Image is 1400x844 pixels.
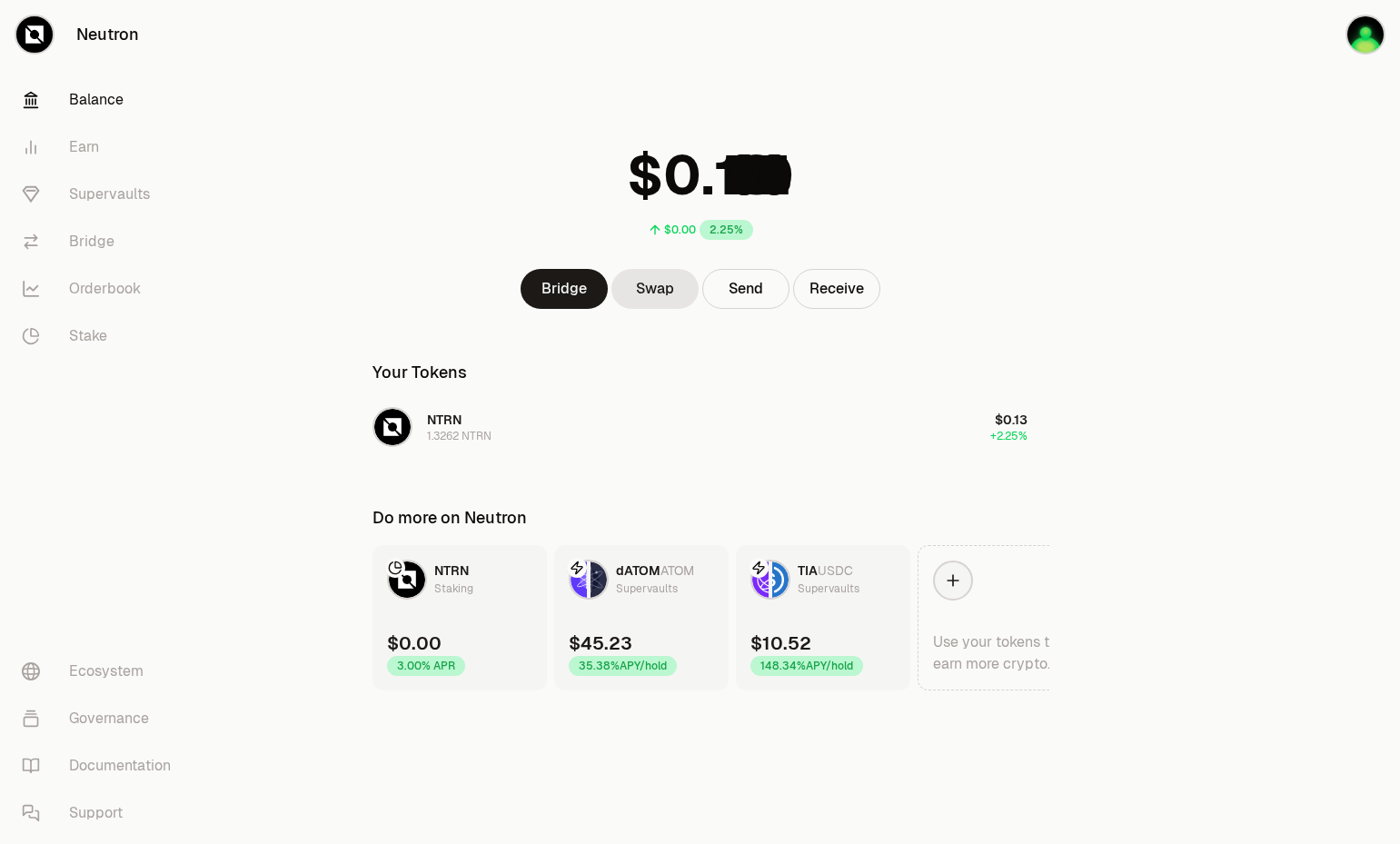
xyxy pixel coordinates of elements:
a: TIA LogoUSDC LogoTIAUSDCSupervaults$10.52148.34%APY/hold [736,545,910,690]
a: Supervaults [7,171,196,218]
span: ATOM [660,562,694,579]
a: Earn [7,124,196,171]
a: dATOM LogoATOM LogodATOMATOMSupervaults$45.2335.38%APY/hold [554,545,729,690]
span: USDC [818,562,853,579]
span: NTRN [427,412,462,428]
div: 1.3262 NTRN [427,429,491,443]
a: Orderbook [7,265,196,313]
a: Governance [7,695,196,742]
img: NTRN Logo [389,561,425,598]
span: +2.25% [990,429,1028,443]
div: $10.52 [750,631,811,656]
a: Use your tokens to earn more crypto. [918,545,1092,690]
div: $45.23 [569,631,632,656]
div: Use your tokens to earn more crypto. [933,631,1077,675]
img: ATOM Logo [591,561,607,598]
button: Send [702,269,789,309]
img: USDC Logo [772,561,789,598]
span: $0.13 [995,412,1028,428]
a: Ecosystem [7,648,196,695]
a: Balance [7,76,196,124]
a: Bridge [521,269,608,309]
a: NTRN LogoNTRNStaking$0.003.00% APR [372,545,547,690]
div: $0.00 [387,631,442,656]
button: NTRN LogoNTRN1.3262 NTRN$0.13+2.25% [362,400,1038,454]
a: Support [7,789,196,837]
div: 148.34% APY/hold [750,656,863,676]
div: Supervaults [798,580,859,598]
div: Your Tokens [372,360,467,385]
a: Bridge [7,218,196,265]
div: Supervaults [616,580,678,598]
a: Swap [611,269,699,309]
img: TIA Logo [752,561,769,598]
span: TIA [798,562,818,579]
div: $0.00 [664,223,696,237]
span: NTRN [434,562,469,579]
img: dATOM Logo [571,561,587,598]
div: 35.38% APY/hold [569,656,677,676]
div: 3.00% APR [387,656,465,676]
a: Stake [7,313,196,360]
button: Receive [793,269,880,309]
a: Documentation [7,742,196,789]
img: 2024 [1347,16,1384,53]
div: Staking [434,580,473,598]
span: dATOM [616,562,660,579]
div: 2.25% [700,220,753,240]
img: NTRN Logo [374,409,411,445]
div: Do more on Neutron [372,505,527,531]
